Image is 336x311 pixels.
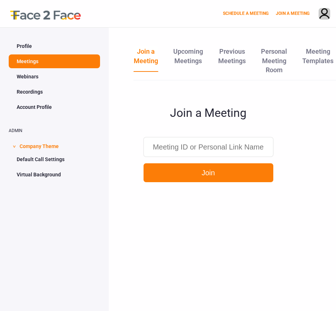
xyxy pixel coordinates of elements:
[9,39,100,53] a: Profile
[9,70,100,83] a: Webinars
[276,11,310,16] a: JOIN A MEETING
[141,107,276,119] h1: Join a Meeting
[9,152,100,166] a: Default Call Settings
[143,163,274,183] button: Join
[143,137,274,157] input: Meeting ID or Personal Link Name
[218,46,246,71] a: Previous Meetings
[319,8,330,20] img: avatar.710606db.png
[223,11,269,16] a: SCHEDULE A MEETING
[9,54,100,68] a: Meetings
[9,128,100,133] h2: ADMIN
[9,85,100,99] a: Recordings
[261,46,287,81] a: Personal Meeting Room
[173,46,203,71] a: Upcoming Meetings
[9,168,100,181] a: Virtual Background
[11,145,18,148] span: >
[9,100,100,114] a: Account Profile
[133,46,158,72] a: Join a Meeting
[20,139,59,152] span: Company Theme
[302,46,334,71] a: Meeting Templates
